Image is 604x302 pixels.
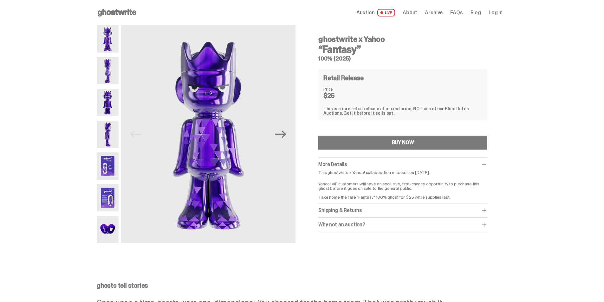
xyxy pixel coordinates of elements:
[97,89,119,116] img: Yahoo-HG---3.png
[323,87,355,91] dt: Price
[318,177,487,199] p: Yahoo! VIP customers will have an exclusive, first-chance opportunity to purchase this ghost befo...
[318,136,487,150] button: BUY NOW
[318,56,487,61] h5: 100% (2025)
[318,222,487,228] div: Why not an auction?
[356,9,395,16] a: Auction LIVE
[318,44,487,55] h3: “Fantasy”
[318,207,487,214] div: Shipping & Returns
[97,282,503,289] p: ghosts tell stories
[392,140,414,145] div: BUY NOW
[97,152,119,180] img: Yahoo-HG---5.png
[323,106,482,115] div: This is a rare retail release at a fixed price, NOT one of our Blind Dutch Auctions.
[450,10,463,15] a: FAQs
[318,161,347,168] span: More Details
[274,127,288,141] button: Next
[97,25,119,53] img: Yahoo-HG---1.png
[323,93,355,99] dd: $25
[343,110,395,116] span: Get it before it sells out.
[323,75,364,81] h4: Retail Release
[425,10,443,15] a: Archive
[356,10,375,15] span: Auction
[121,25,296,243] img: Yahoo-HG---1.png
[97,184,119,211] img: Yahoo-HG---6.png
[403,10,417,15] a: About
[471,10,481,15] a: Blog
[377,9,395,16] span: LIVE
[318,35,487,43] h4: ghostwrite x Yahoo
[97,121,119,148] img: Yahoo-HG---4.png
[97,216,119,243] img: Yahoo-HG---7.png
[318,170,487,175] p: This ghostwrite x Yahoo! collaboration releases on [DATE].
[489,10,503,15] a: Log in
[97,57,119,84] img: Yahoo-HG---2.png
